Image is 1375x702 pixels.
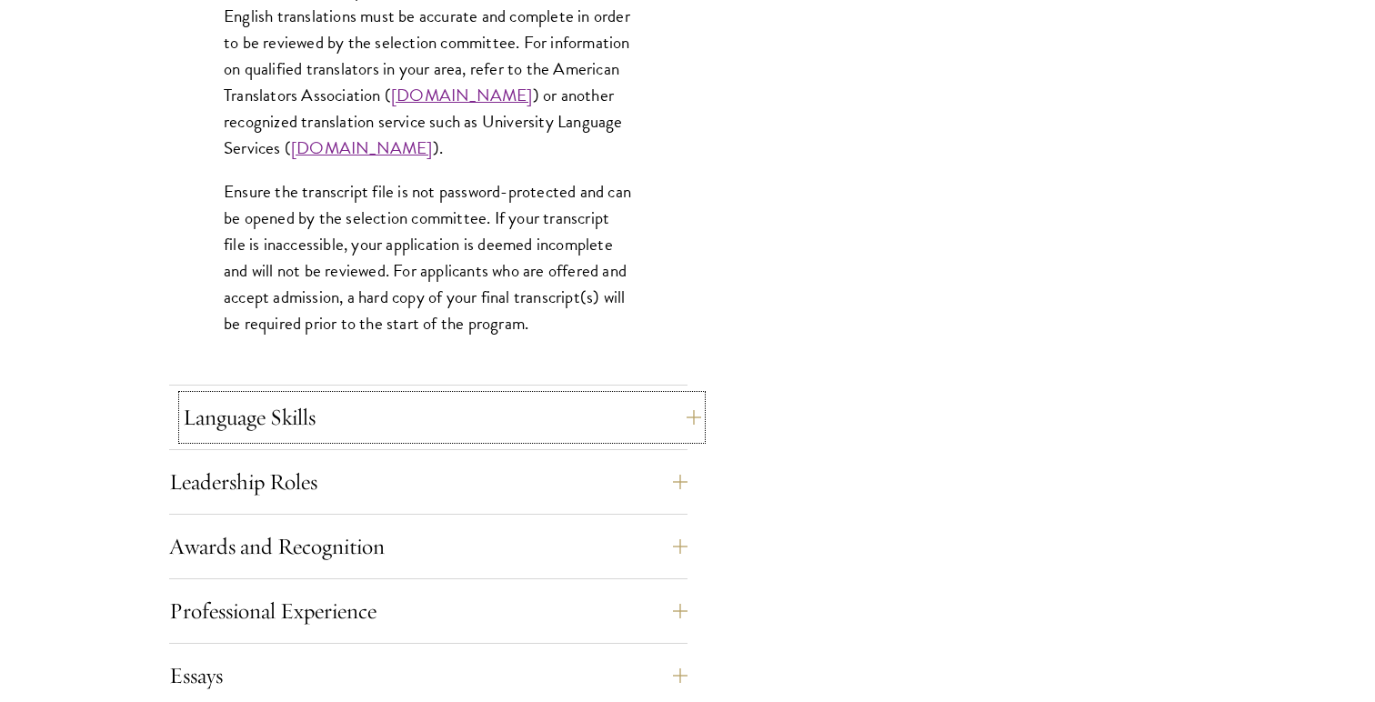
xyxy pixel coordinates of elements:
[224,178,633,336] p: Ensure the transcript file is not password-protected and can be opened by the selection committee...
[169,654,687,697] button: Essays
[169,525,687,568] button: Awards and Recognition
[169,589,687,633] button: Professional Experience
[391,82,533,108] a: [DOMAIN_NAME]
[169,460,687,504] button: Leadership Roles
[291,135,433,161] a: [DOMAIN_NAME]
[183,396,701,439] button: Language Skills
